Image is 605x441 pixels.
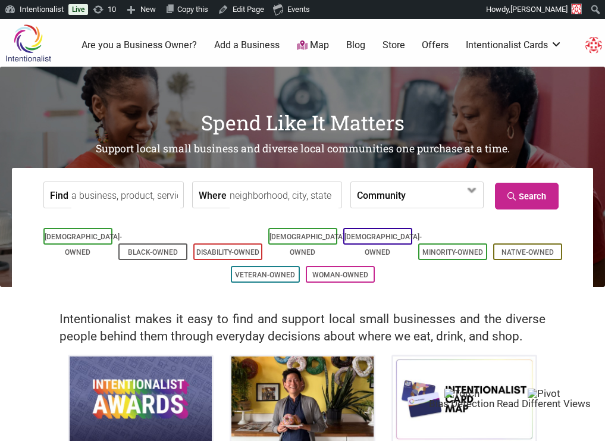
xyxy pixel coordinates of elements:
[497,388,591,409] button: Pivot Read Different Views
[497,398,591,409] span: Read Different Views
[297,39,329,52] a: Map
[312,271,368,279] a: Woman-Owned
[344,233,422,257] a: [DEMOGRAPHIC_DATA]-Owned
[510,5,568,14] span: [PERSON_NAME]
[235,271,295,279] a: Veteran-Owned
[429,398,494,409] span: Bias Detection
[128,248,178,257] a: Black-Owned
[269,233,347,257] a: [DEMOGRAPHIC_DATA]-Owned
[59,311,546,345] h2: Intentionalist makes it easy to find and support local small businesses and the diverse people be...
[81,39,197,52] a: Are you a Business Owner?
[68,4,88,15] a: Live
[214,39,280,52] a: Add a Business
[422,248,483,257] a: Minority-Owned
[495,183,559,209] a: Search
[196,248,259,257] a: Disability-Owned
[50,182,68,208] label: Find
[466,39,562,52] a: Intentionalist Cards
[230,182,338,209] input: neighborhood, city, state
[444,389,479,399] img: Torch
[357,182,406,208] label: Community
[528,389,560,399] img: Pivot
[501,248,554,257] a: Native-Owned
[429,388,494,409] button: Torch Bias Detection
[346,39,365,52] a: Blog
[383,39,405,52] a: Store
[71,182,180,209] input: a business, product, service
[199,182,227,208] label: Where
[422,39,449,52] a: Offers
[45,233,122,257] a: [DEMOGRAPHIC_DATA]-Owned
